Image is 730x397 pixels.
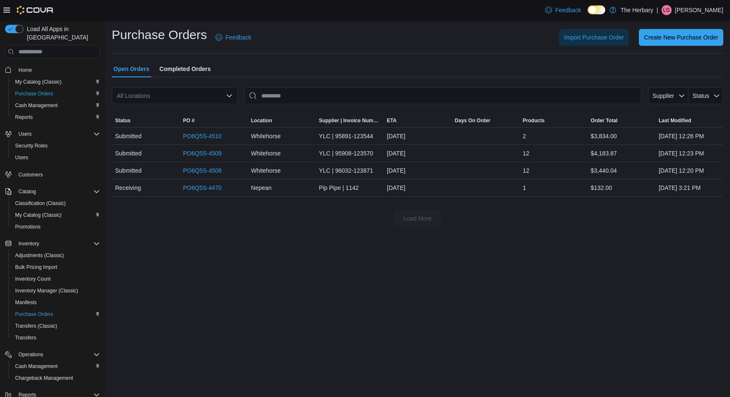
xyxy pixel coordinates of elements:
button: Cash Management [8,100,103,111]
input: This is a search bar. After typing your query, hit enter to filter the results lower in the page. [244,87,641,104]
input: Dark Mode [588,5,605,14]
span: Reports [15,114,33,121]
div: Pip Pipe | 1142 [315,179,383,196]
span: Inventory Count [15,276,51,282]
span: Security Roles [12,141,100,151]
button: Load More [394,210,441,227]
a: Chargeback Management [12,373,76,383]
button: Classification (Classic) [8,197,103,209]
a: PO6Q5S-4510 [183,131,222,141]
span: Order Total [591,117,617,124]
button: Inventory [2,238,103,250]
span: Days On Order [455,117,491,124]
a: Transfers [12,333,39,343]
span: Home [15,64,100,75]
button: Last Modified [655,114,723,127]
a: PO6Q5S-4509 [183,148,222,158]
span: 1 [523,183,526,193]
a: Promotions [12,222,44,232]
span: Cash Management [15,102,58,109]
span: PO # [183,117,194,124]
a: Bulk Pricing Import [12,262,61,272]
a: Classification (Classic) [12,198,69,208]
span: Whitehorse [251,148,281,158]
span: Users [18,131,32,137]
span: Classification (Classic) [12,198,100,208]
span: Operations [15,350,100,360]
a: Security Roles [12,141,51,151]
span: Purchase Orders [15,311,53,318]
button: PO # [180,114,248,127]
span: Submitted [115,131,142,141]
button: Catalog [2,186,103,197]
a: Feedback [542,2,584,18]
span: Load More [404,214,432,223]
span: Supplier | Invoice Number [319,117,380,124]
button: Supplier [648,87,688,104]
span: LG [663,5,670,15]
button: Status [688,87,723,104]
button: Days On Order [452,114,520,127]
button: Status [112,114,180,127]
button: Users [2,128,103,140]
div: $4,183.87 [587,145,655,162]
span: Catalog [18,188,36,195]
span: Users [12,152,100,163]
button: Operations [2,349,103,360]
span: Adjustments (Classic) [15,252,64,259]
span: Products [523,117,545,124]
span: Cash Management [12,100,100,110]
button: Security Roles [8,140,103,152]
div: YLC | 95908-123570 [315,145,383,162]
span: Status [693,92,709,99]
button: Open list of options [226,92,233,99]
div: $3,834.00 [587,128,655,145]
button: ETA [383,114,452,127]
span: My Catalog (Classic) [15,79,62,85]
span: Classification (Classic) [15,200,66,207]
button: Import Purchase Order [559,29,629,46]
span: Cash Management [15,363,58,370]
div: Louis Gagnon [662,5,672,15]
span: Customers [18,171,43,178]
button: Users [8,152,103,163]
span: Manifests [15,299,37,306]
button: Create New Purchase Order [639,29,723,46]
a: Reports [12,112,36,122]
button: Chargeback Management [8,372,103,384]
span: Submitted [115,148,142,158]
a: My Catalog (Classic) [12,210,65,220]
span: Cash Management [12,361,100,371]
a: Purchase Orders [12,89,57,99]
p: | [656,5,658,15]
a: Manifests [12,297,40,308]
button: Location [248,114,316,127]
span: Inventory Manager (Classic) [12,286,100,296]
div: [DATE] 12:26 PM [655,128,723,145]
span: Bulk Pricing Import [15,264,58,271]
span: Transfers (Classic) [15,323,57,329]
div: $3,440.04 [587,162,655,179]
span: My Catalog (Classic) [12,210,100,220]
span: Transfers [15,334,36,341]
div: [DATE] [383,179,452,196]
button: Transfers [8,332,103,344]
a: Purchase Orders [12,309,57,319]
a: Customers [15,170,46,180]
button: Reports [8,111,103,123]
span: Home [18,67,32,74]
span: Promotions [12,222,100,232]
button: Manifests [8,297,103,308]
button: Products [520,114,588,127]
span: Catalog [15,187,100,197]
button: Supplier | Invoice Number [315,114,383,127]
a: Cash Management [12,361,61,371]
span: Whitehorse [251,131,281,141]
span: Customers [15,169,100,180]
div: YLC | 96032-123871 [315,162,383,179]
div: [DATE] [383,162,452,179]
div: [DATE] [383,145,452,162]
span: Purchase Orders [12,89,100,99]
h1: Purchase Orders [112,26,207,43]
